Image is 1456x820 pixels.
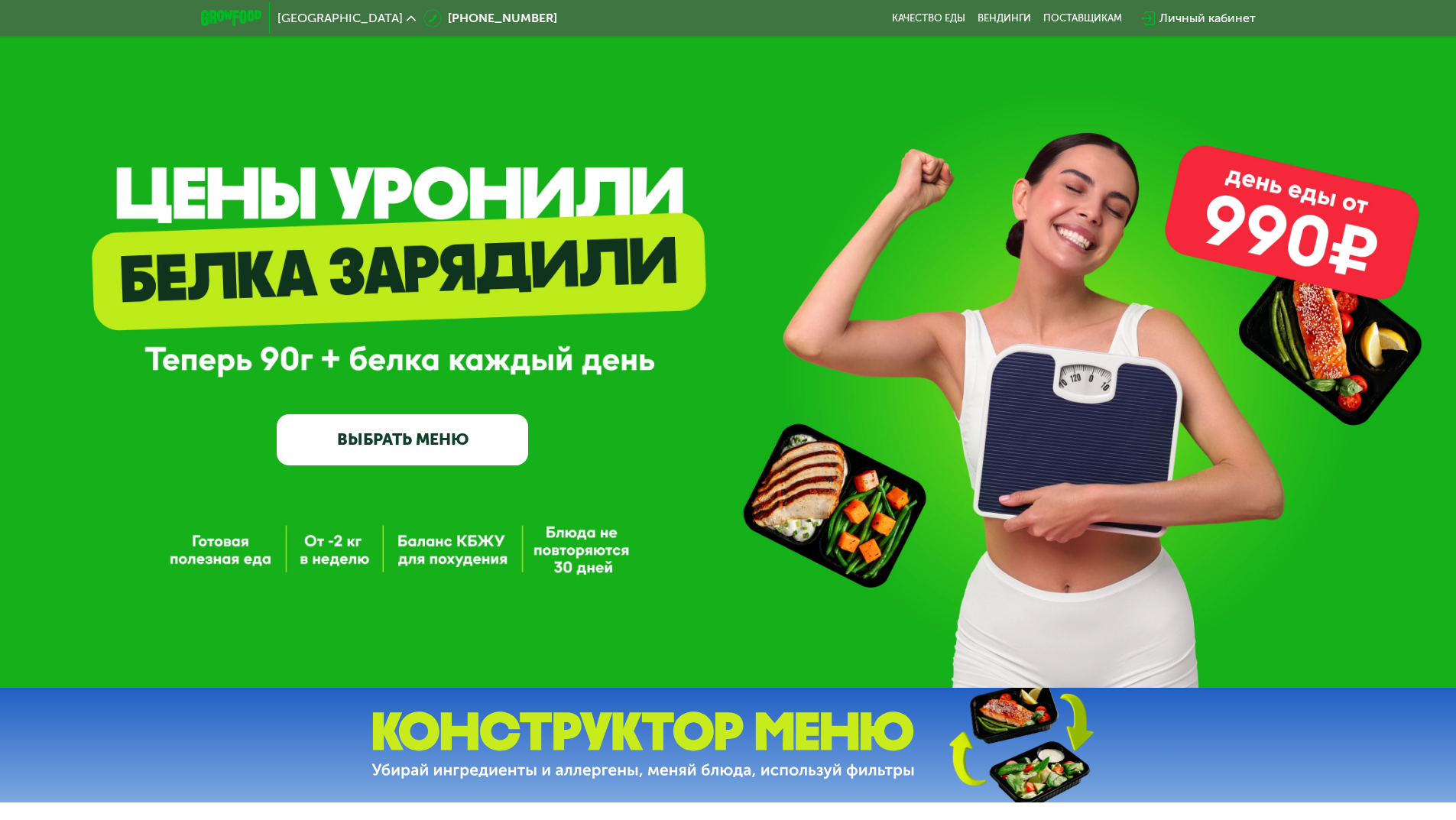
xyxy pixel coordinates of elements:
a: Качество еды [892,12,965,24]
div: Личный кабинет [1159,9,1256,28]
a: Вендинги [978,12,1031,24]
span: [GEOGRAPHIC_DATA] [277,12,403,24]
a: [PHONE_NUMBER] [423,9,557,28]
a: ВЫБРАТЬ МЕНЮ [277,414,528,465]
div: поставщикам [1043,12,1122,24]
